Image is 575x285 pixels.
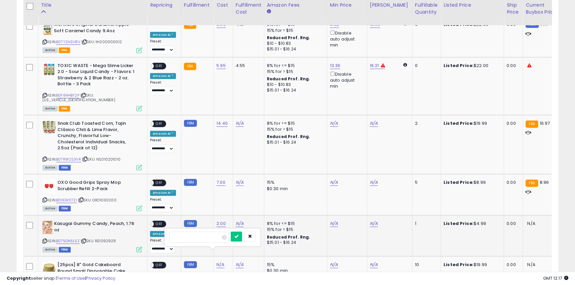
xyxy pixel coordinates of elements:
[216,2,230,9] div: Cost
[154,63,164,69] span: OFF
[42,47,58,53] span: All listings currently available for purchase on Amazon
[236,261,244,268] a: N/A
[267,140,322,145] div: $15.01 - $16.24
[150,231,176,237] div: Amazon AI *
[216,179,225,186] a: 7.00
[444,220,474,227] b: Listed Price:
[526,179,538,187] small: FBA
[444,261,474,268] b: Listed Price:
[540,179,549,185] span: 8.96
[415,221,436,227] div: 1
[444,62,474,69] b: Listed Price:
[267,227,322,233] div: 15% for > $15
[444,179,474,185] b: Listed Price:
[42,106,58,111] span: All listings currently available for purchase on Amazon
[507,179,518,185] div: 0.00
[415,2,438,16] div: Fulfillable Quantity
[57,275,85,281] a: Terms of Use
[415,262,436,268] div: 10
[57,120,138,153] b: Snak Club Toasted Corn, Tajin Clásico Chili & Lime Flavor, Crunchy, Flavorful Low-Cholesterol Ind...
[42,262,56,275] img: 5159CHuj-pL._SL40_.jpg
[540,21,548,28] span: 14.7
[41,2,144,9] div: Title
[150,190,176,196] div: Amazon AI *
[42,63,142,110] div: ASIN:
[184,179,197,186] small: FBM
[370,261,378,268] a: N/A
[82,157,121,162] span: | SKU: NS010201010
[267,2,324,9] div: Amazon Fees
[370,220,378,227] a: N/A
[42,179,142,210] div: ASIN:
[42,165,58,171] span: All listings currently available for purchase on Amazon
[330,179,338,186] a: N/A
[267,63,322,69] div: 8% for <= $15
[78,197,117,203] span: | SKU: OXO1030200
[330,261,338,268] a: N/A
[236,63,259,69] div: 4.55
[150,238,176,253] div: Preset:
[236,2,261,16] div: Fulfillment Cost
[267,186,322,192] div: $0.30 min
[42,22,142,52] div: ASIN:
[507,2,520,16] div: Ship Price
[56,197,77,203] a: B01IEW07ZI
[267,82,322,88] div: $10 - $10.83
[59,206,71,211] span: FBM
[330,220,338,227] a: N/A
[444,2,501,9] div: Listed Price
[267,221,322,227] div: 8% for <= $15
[42,206,58,211] span: All listings currently available for purchase on Amazon
[267,88,322,93] div: $15.01 - $16.24
[527,261,535,268] span: N/A
[7,275,31,281] strong: Copyright
[330,70,362,89] div: Disable auto adjust min
[216,120,228,127] a: 14.40
[236,220,244,227] a: N/A
[7,275,115,282] div: seller snap | |
[150,197,176,212] div: Preset:
[56,39,80,45] a: B07Y2HSV8V
[330,62,341,69] a: 13.36
[216,62,226,69] a: 5.95
[507,120,518,126] div: 0.00
[507,221,518,227] div: 0.00
[42,120,142,170] div: ASIN:
[267,76,310,82] b: Reduced Prof. Rng.
[444,179,499,185] div: $8.99
[370,120,378,127] a: N/A
[370,62,379,69] a: 16.21
[81,39,122,44] span: | SKU: th000000012
[42,221,142,251] div: ASIN:
[380,63,385,68] i: Max price is in the reduced profit range.
[526,2,560,16] div: Current Buybox Price
[267,46,322,52] div: $15.01 - $16.24
[42,221,52,234] img: 51kaGg2oLpL._SL40_.jpg
[56,238,80,244] a: B075GN5L5Z
[267,240,322,246] div: $15.01 - $16.24
[330,2,364,9] div: Min Price
[267,126,322,132] div: 15% for > $15
[216,261,224,268] a: N/A
[150,131,176,137] div: Amazon AI *
[216,220,226,227] a: 2.00
[330,29,362,48] div: Disable auto adjust min
[507,63,518,69] div: 0.00
[267,35,310,40] b: Reduced Prof. Rng.
[42,22,52,35] img: 51j2fVUkfnL._SL40_.jpg
[150,80,176,95] div: Preset:
[267,28,322,34] div: 15% for > $15
[236,179,244,186] a: N/A
[267,120,322,126] div: 8% for <= $15
[154,180,164,186] span: OFF
[150,32,176,38] div: Amazon AI *
[267,9,271,15] small: Amazon Fees.
[154,121,164,127] span: OFF
[444,120,474,126] b: Listed Price:
[59,47,70,53] span: FBA
[42,247,58,252] span: All listings currently available for purchase on Amazon
[57,179,138,193] b: OXO Good Grips Spray Mop Scrubber Refill 2-Pack
[86,275,115,281] a: Privacy Policy
[527,220,535,227] span: N/A
[267,41,322,46] div: $10 - $10.83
